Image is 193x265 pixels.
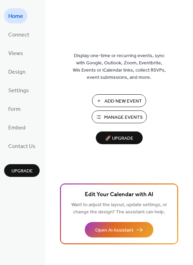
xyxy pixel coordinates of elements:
span: Manage Events [104,114,143,121]
button: Add New Event [92,94,146,107]
span: Add New Event [104,98,142,105]
span: Home [8,11,23,22]
span: Design [8,67,26,78]
span: Upgrade [11,168,33,175]
a: Home [4,8,27,23]
span: Open AI Assistant [95,227,133,234]
button: Upgrade [4,164,40,177]
span: Embed [8,123,26,134]
span: Display one-time or recurring events, sync with Google, Outlook, Zoom, Eventbrite, Wix Events or ... [73,52,166,81]
span: Edit Your Calendar with AI [85,190,153,200]
span: Contact Us [8,141,35,152]
a: Contact Us [4,138,40,153]
a: Connect [4,27,33,42]
span: Views [8,48,23,59]
a: Design [4,64,30,79]
a: Embed [4,120,30,135]
a: Settings [4,83,33,98]
button: Manage Events [92,110,147,123]
span: Form [8,104,21,115]
a: Views [4,45,27,61]
span: Connect [8,30,29,41]
button: 🚀 Upgrade [96,131,143,144]
span: 🚀 Upgrade [100,134,139,143]
a: Form [4,101,25,116]
span: Settings [8,85,29,96]
span: Want to adjust the layout, update settings, or change the design? The assistant can help. [71,200,167,217]
button: Open AI Assistant [85,222,153,237]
